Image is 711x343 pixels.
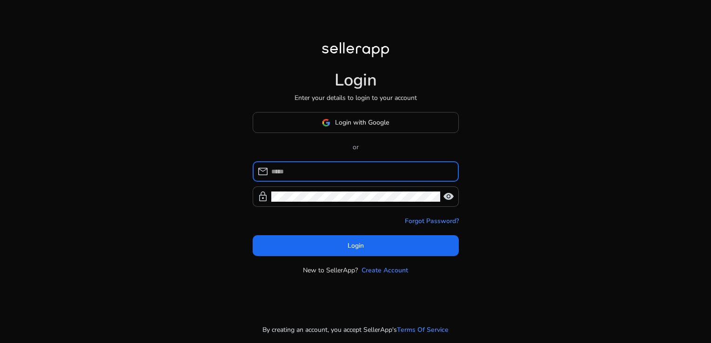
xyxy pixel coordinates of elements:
a: Terms Of Service [397,325,449,335]
button: Login [253,235,459,256]
a: Create Account [362,265,408,275]
button: Login with Google [253,112,459,133]
img: google-logo.svg [322,119,330,127]
span: Login [348,241,364,251]
p: New to SellerApp? [303,265,358,275]
span: mail [257,166,268,177]
p: Enter your details to login to your account [295,93,417,103]
span: visibility [443,191,454,202]
span: Login with Google [335,118,389,127]
p: or [253,142,459,152]
a: Forgot Password? [405,216,459,226]
span: lock [257,191,268,202]
h1: Login [335,70,377,90]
